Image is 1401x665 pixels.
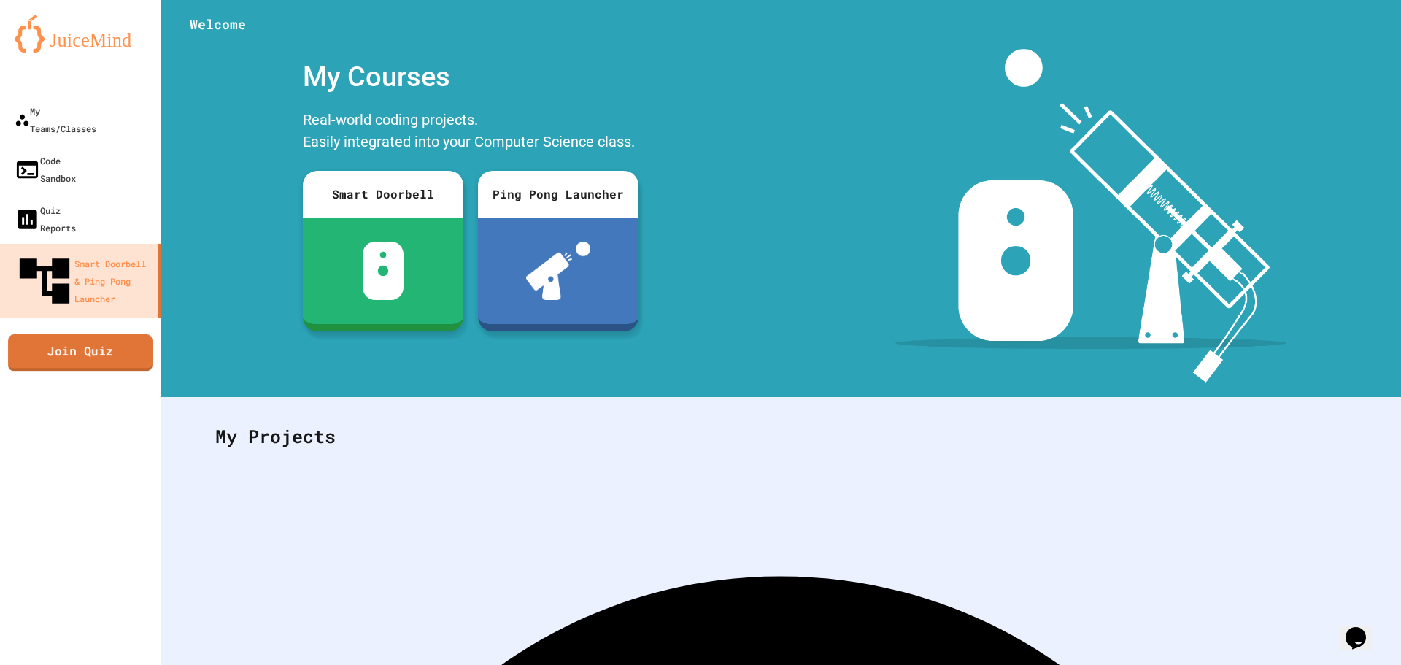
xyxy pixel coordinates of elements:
[363,242,404,300] img: sdb-white.svg
[478,171,638,218] div: Ping Pong Launcher
[15,152,76,187] div: Code Sandbox
[895,49,1286,383] img: banner-image-my-projects.png
[526,242,591,300] img: ppl-with-ball.png
[296,49,646,105] div: My Courses
[15,251,152,311] div: Smart Doorbell & Ping Pong Launcher
[15,15,146,53] img: logo-orange.svg
[15,201,76,237] div: Quiz Reports
[296,105,646,160] div: Real-world coding projects. Easily integrated into your Computer Science class.
[8,334,153,371] a: Join Quiz
[1340,607,1386,650] iframe: chat widget
[303,171,463,218] div: Smart Doorbell
[15,102,96,137] div: My Teams/Classes
[201,408,1361,465] div: My Projects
